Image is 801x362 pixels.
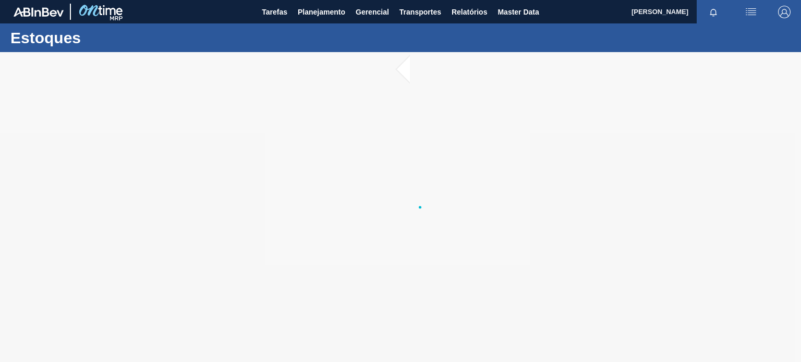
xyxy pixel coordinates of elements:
[745,6,757,18] img: userActions
[262,6,287,18] span: Tarefas
[452,6,487,18] span: Relatórios
[14,7,64,17] img: TNhmsLtSVTkK8tSr43FrP2fwEKptu5GPRR3wAAAABJRU5ErkJggg==
[356,6,389,18] span: Gerencial
[399,6,441,18] span: Transportes
[10,32,196,44] h1: Estoques
[778,6,791,18] img: Logout
[497,6,539,18] span: Master Data
[298,6,345,18] span: Planejamento
[697,5,730,19] button: Notificações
